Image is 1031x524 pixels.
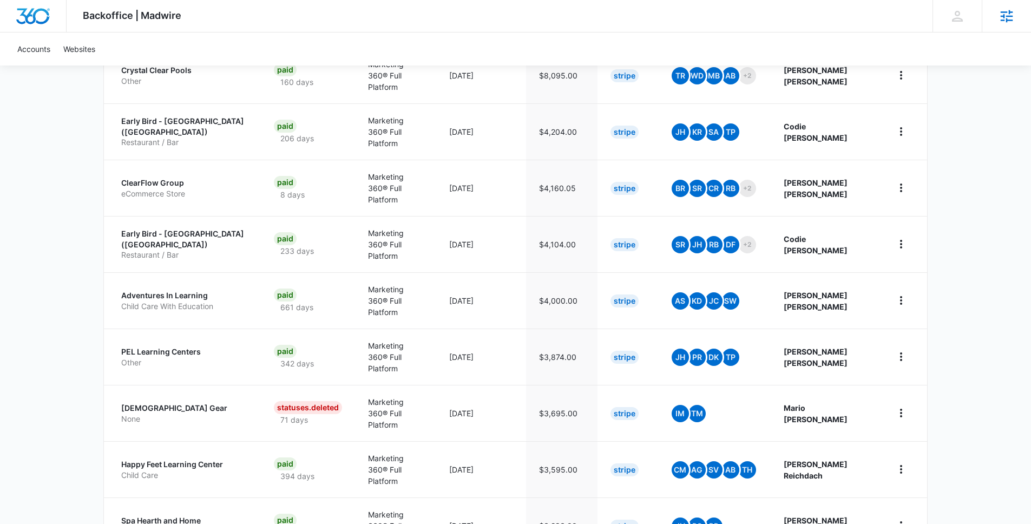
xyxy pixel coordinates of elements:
[274,63,297,76] div: Paid
[610,238,639,251] div: Stripe
[722,67,739,84] span: AB
[705,123,723,141] span: SA
[722,180,739,197] span: RB
[672,236,689,253] span: SR
[121,76,248,87] p: Other
[121,357,248,368] p: Other
[121,470,248,481] p: Child Care
[368,284,423,318] p: Marketing 360® Full Platform
[688,292,706,310] span: KD
[722,349,739,366] span: TP
[672,349,689,366] span: JH
[688,405,706,422] span: TM
[274,345,297,358] div: Paid
[688,123,706,141] span: KR
[784,65,848,86] strong: [PERSON_NAME] [PERSON_NAME]
[274,289,297,302] div: Paid
[121,228,248,250] p: Early Bird - [GEOGRAPHIC_DATA] ([GEOGRAPHIC_DATA])
[526,47,597,103] td: $8,095.00
[436,47,526,103] td: [DATE]
[11,32,57,65] a: Accounts
[526,272,597,329] td: $4,000.00
[274,302,320,313] p: 661 days
[705,349,723,366] span: DK
[784,122,848,142] strong: Codie [PERSON_NAME]
[610,407,639,420] div: Stripe
[526,441,597,497] td: $3,595.00
[121,459,248,470] p: Happy Feet Learning Center
[722,123,739,141] span: TP
[274,76,320,88] p: 160 days
[368,340,423,374] p: Marketing 360® Full Platform
[121,346,248,357] p: PEL Learning Centers
[784,347,848,368] strong: [PERSON_NAME] [PERSON_NAME]
[274,401,342,414] div: statuses.Deleted
[121,250,248,260] p: Restaurant / Bar
[121,137,248,148] p: Restaurant / Bar
[705,292,723,310] span: JC
[739,67,756,84] span: +2
[526,329,597,385] td: $3,874.00
[705,180,723,197] span: CR
[688,180,706,197] span: SR
[121,65,248,86] a: Crystal Clear PoolsOther
[705,236,723,253] span: RB
[892,235,910,253] button: home
[121,178,248,188] p: ClearFlow Group
[83,10,181,21] span: Backoffice | Madwire
[121,290,248,311] a: Adventures In LearningChild Care With Education
[610,182,639,195] div: Stripe
[274,245,320,257] p: 233 days
[274,189,311,200] p: 8 days
[121,403,248,424] a: [DEMOGRAPHIC_DATA] GearNone
[368,171,423,205] p: Marketing 360® Full Platform
[121,290,248,301] p: Adventures In Learning
[892,348,910,365] button: home
[368,58,423,93] p: Marketing 360® Full Platform
[672,123,689,141] span: JH
[784,234,848,255] strong: Codie [PERSON_NAME]
[784,403,848,424] strong: Mario [PERSON_NAME]
[672,67,689,84] span: TR
[526,160,597,216] td: $4,160.05
[368,227,423,261] p: Marketing 360® Full Platform
[274,176,297,189] div: Paid
[121,301,248,312] p: Child Care With Education
[274,120,297,133] div: Paid
[688,461,706,479] span: AG
[436,103,526,160] td: [DATE]
[672,180,689,197] span: BR
[610,294,639,307] div: Stripe
[436,329,526,385] td: [DATE]
[274,470,321,482] p: 394 days
[436,272,526,329] td: [DATE]
[892,179,910,196] button: home
[436,160,526,216] td: [DATE]
[739,180,756,197] span: +2
[436,441,526,497] td: [DATE]
[688,349,706,366] span: PR
[121,228,248,260] a: Early Bird - [GEOGRAPHIC_DATA] ([GEOGRAPHIC_DATA])Restaurant / Bar
[121,346,248,368] a: PEL Learning CentersOther
[368,453,423,487] p: Marketing 360® Full Platform
[368,396,423,430] p: Marketing 360® Full Platform
[722,236,739,253] span: DF
[688,67,706,84] span: WD
[705,67,723,84] span: MB
[892,67,910,84] button: home
[672,405,689,422] span: IM
[526,385,597,441] td: $3,695.00
[436,385,526,441] td: [DATE]
[784,291,848,311] strong: [PERSON_NAME] [PERSON_NAME]
[892,292,910,309] button: home
[274,133,320,144] p: 206 days
[672,461,689,479] span: CM
[610,351,639,364] div: Stripe
[722,461,739,479] span: AB
[274,414,314,425] p: 71 days
[526,216,597,272] td: $4,104.00
[274,232,297,245] div: Paid
[739,236,756,253] span: +2
[274,457,297,470] div: Paid
[121,116,248,137] p: Early Bird - [GEOGRAPHIC_DATA] ([GEOGRAPHIC_DATA])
